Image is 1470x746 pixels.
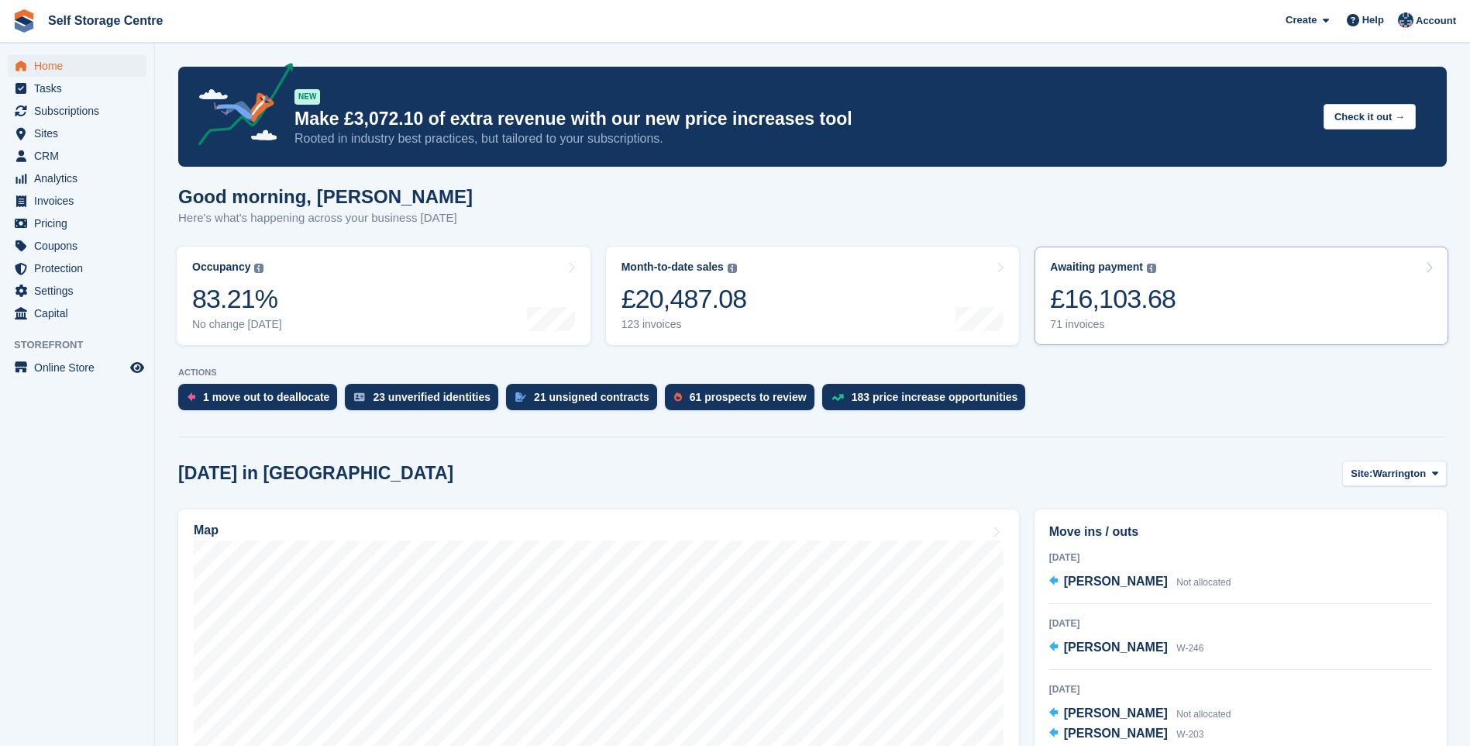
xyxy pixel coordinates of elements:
[1049,638,1204,658] a: [PERSON_NAME] W-246
[621,261,724,274] div: Month-to-date sales
[12,9,36,33] img: stora-icon-8386f47178a22dfd0bd8f6a31ec36ba5ce8667c1dd55bd0f319d3a0aa187defe.svg
[34,212,127,234] span: Pricing
[1064,727,1168,740] span: [PERSON_NAME]
[1050,318,1176,331] div: 71 invoices
[34,168,127,189] span: Analytics
[34,190,127,212] span: Invoices
[831,394,844,401] img: price_increase_opportunities-93ffe204e8149a01c8c9dc8f82e8f89637d9d84a8eef4429ea346261dce0b2c0.svg
[8,212,146,234] a: menu
[8,280,146,302] a: menu
[254,264,263,273] img: icon-info-grey-7440780725fd019a000dd9b08b2336e03edf1995a4989e88bcd33f0948082b44.svg
[203,391,329,403] div: 1 move out to deallocate
[1035,247,1448,345] a: Awaiting payment £16,103.68 71 invoices
[1049,704,1231,724] a: [PERSON_NAME] Not allocated
[34,235,127,257] span: Coupons
[1064,706,1168,720] span: [PERSON_NAME]
[1064,641,1168,654] span: [PERSON_NAME]
[674,392,682,402] img: prospect-51fa495bee0391a8d652442698ab0144808aea92771e9ea1ae160a38d050c398.svg
[8,357,146,378] a: menu
[188,392,195,402] img: move_outs_to_deallocate_icon-f764333ba52eb49d3ac5e1228854f67142a1ed5810a6f6cc68b1a99e826820c5.svg
[34,145,127,167] span: CRM
[294,108,1311,130] p: Make £3,072.10 of extra revenue with our new price increases tool
[128,358,146,377] a: Preview store
[8,235,146,257] a: menu
[606,247,1020,345] a: Month-to-date sales £20,487.08 123 invoices
[34,357,127,378] span: Online Store
[1351,466,1372,482] span: Site:
[1050,283,1176,315] div: £16,103.68
[1372,466,1426,482] span: Warrington
[34,55,127,77] span: Home
[178,368,1447,378] p: ACTIONS
[1286,12,1317,28] span: Create
[621,283,747,315] div: £20,487.08
[1050,261,1143,274] div: Awaiting payment
[1342,461,1447,486] button: Site: Warrington
[506,384,665,418] a: 21 unsigned contracts
[8,145,146,167] a: menu
[8,168,146,189] a: menu
[354,392,365,402] img: verify_identity-adf6edd0f0f0b5bbfe63781bf79b02c33cf7c696d77639b501bdc392416b5a36.svg
[621,318,747,331] div: 123 invoices
[1049,724,1204,744] a: [PERSON_NAME] W-203
[8,78,146,99] a: menu
[8,190,146,212] a: menu
[178,209,473,227] p: Here's what's happening across your business [DATE]
[373,391,491,403] div: 23 unverified identities
[822,384,1034,418] a: 183 price increase opportunities
[192,318,282,331] div: No change [DATE]
[515,392,526,402] img: contract_signature_icon-13c848040528278c33f63329250d36e43548de30e8caae1d1a13099fd9432cc5.svg
[185,63,294,151] img: price-adjustments-announcement-icon-8257ccfd72463d97f412b2fc003d46551f7dbcb40ab6d574587a9cd5c0d94...
[1064,575,1168,588] span: [PERSON_NAME]
[534,391,649,403] div: 21 unsigned contracts
[1049,572,1231,592] a: [PERSON_NAME] Not allocated
[294,89,320,105] div: NEW
[192,261,250,274] div: Occupancy
[192,283,282,315] div: 83.21%
[178,186,473,207] h1: Good morning, [PERSON_NAME]
[690,391,807,403] div: 61 prospects to review
[1362,12,1384,28] span: Help
[34,302,127,324] span: Capital
[8,100,146,122] a: menu
[34,100,127,122] span: Subscriptions
[1398,12,1413,28] img: Clair Cole
[345,384,506,418] a: 23 unverified identities
[1049,551,1432,565] div: [DATE]
[178,384,345,418] a: 1 move out to deallocate
[1049,523,1432,541] h2: Move ins / outs
[665,384,822,418] a: 61 prospects to review
[1176,729,1203,740] span: W-203
[8,55,146,77] a: menu
[8,302,146,324] a: menu
[1049,616,1432,630] div: [DATE]
[294,130,1311,147] p: Rooted in industry best practices, but tailored to your subscriptions.
[14,337,154,353] span: Storefront
[178,463,453,484] h2: [DATE] in [GEOGRAPHIC_DATA]
[1416,13,1456,29] span: Account
[852,391,1018,403] div: 183 price increase opportunities
[1176,643,1203,654] span: W-246
[8,257,146,279] a: menu
[34,257,127,279] span: Protection
[728,264,737,273] img: icon-info-grey-7440780725fd019a000dd9b08b2336e03edf1995a4989e88bcd33f0948082b44.svg
[1176,709,1231,720] span: Not allocated
[42,8,169,33] a: Self Storage Centre
[8,123,146,144] a: menu
[194,523,219,537] h2: Map
[34,78,127,99] span: Tasks
[177,247,590,345] a: Occupancy 83.21% No change [DATE]
[34,280,127,302] span: Settings
[1176,577,1231,588] span: Not allocated
[1049,682,1432,696] div: [DATE]
[34,123,127,144] span: Sites
[1147,264,1156,273] img: icon-info-grey-7440780725fd019a000dd9b08b2336e03edf1995a4989e88bcd33f0948082b44.svg
[1324,104,1416,130] button: Check it out →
